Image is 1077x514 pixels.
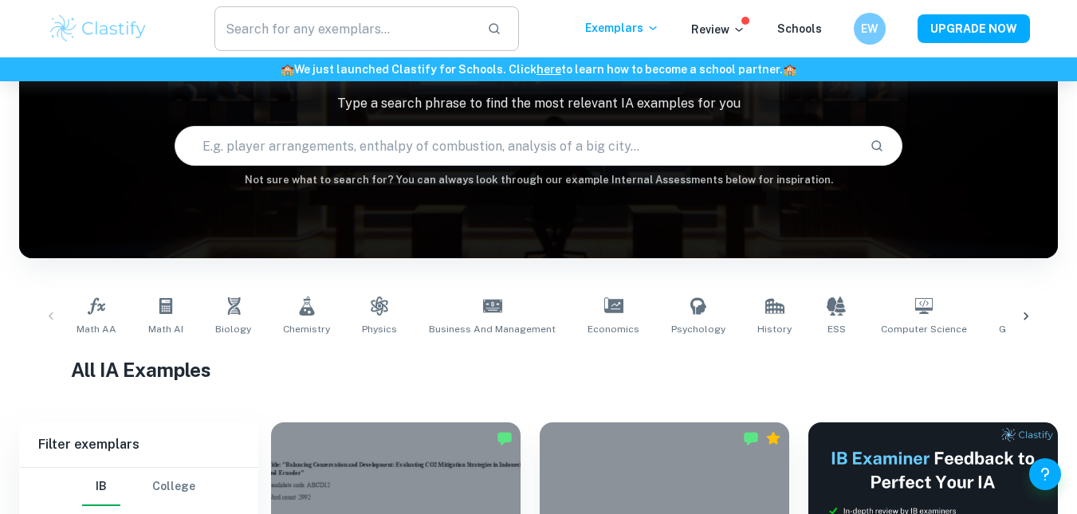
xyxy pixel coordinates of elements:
[783,63,796,76] span: 🏫
[19,94,1058,113] p: Type a search phrase to find the most relevant IA examples for you
[743,430,759,446] img: Marked
[777,22,822,35] a: Schools
[77,322,116,336] span: Math AA
[585,19,659,37] p: Exemplars
[918,14,1030,43] button: UPGRADE NOW
[82,468,120,506] button: IB
[860,20,879,37] h6: EW
[1029,458,1061,490] button: Help and Feedback
[497,430,513,446] img: Marked
[148,322,183,336] span: Math AI
[283,322,330,336] span: Chemistry
[881,322,967,336] span: Computer Science
[691,21,745,38] p: Review
[82,468,195,506] div: Filter type choice
[588,322,639,336] span: Economics
[152,468,195,506] button: College
[19,422,258,467] h6: Filter exemplars
[48,13,149,45] img: Clastify logo
[214,6,475,51] input: Search for any exemplars...
[281,63,294,76] span: 🏫
[175,124,856,168] input: E.g. player arrangements, enthalpy of combustion, analysis of a big city...
[999,322,1051,336] span: Geography
[215,322,251,336] span: Biology
[863,132,890,159] button: Search
[362,322,397,336] span: Physics
[71,355,1006,384] h1: All IA Examples
[671,322,725,336] span: Psychology
[765,430,781,446] div: Premium
[537,63,561,76] a: here
[429,322,556,336] span: Business and Management
[854,13,886,45] button: EW
[19,172,1058,188] h6: Not sure what to search for? You can always look through our example Internal Assessments below f...
[3,61,1074,78] h6: We just launched Clastify for Schools. Click to learn how to become a school partner.
[757,322,792,336] span: History
[827,322,846,336] span: ESS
